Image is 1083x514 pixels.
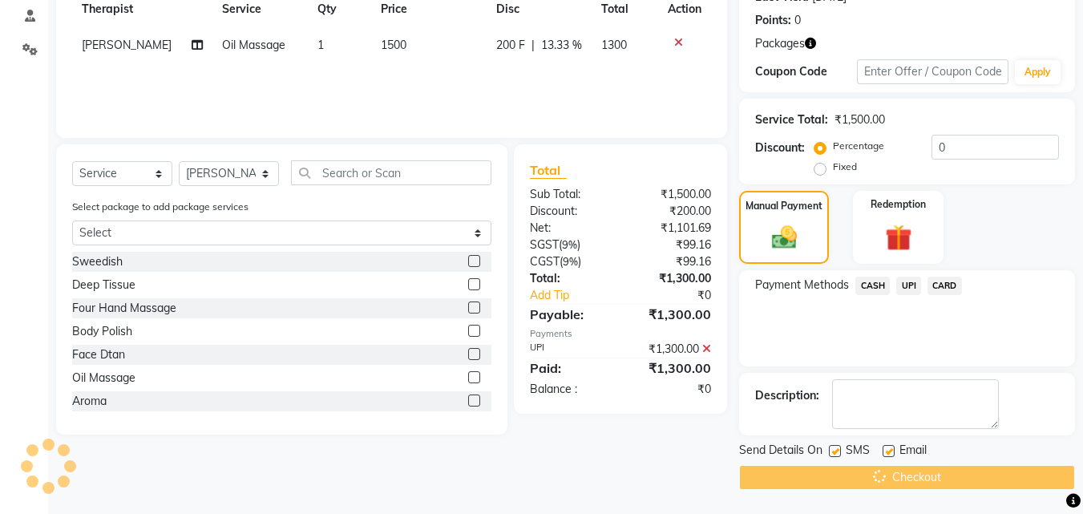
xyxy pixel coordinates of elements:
div: ₹99.16 [620,237,723,253]
span: 9% [562,238,577,251]
div: Oil Massage [72,370,135,387]
label: Select package to add package services [72,200,249,214]
img: _gift.svg [877,221,920,254]
div: Description: [755,387,819,404]
label: Percentage [833,139,884,153]
div: Four Hand Massage [72,300,176,317]
span: Oil Massage [222,38,285,52]
div: ₹1,300.00 [620,270,723,287]
div: Service Total: [755,111,828,128]
div: Face Dtan [72,346,125,363]
div: ₹1,300.00 [620,358,723,378]
div: ₹0 [638,287,724,304]
div: Deep Tissue [72,277,135,293]
span: CASH [855,277,890,295]
div: Total: [518,270,620,287]
span: Total [530,162,567,179]
span: [PERSON_NAME] [82,38,172,52]
div: ₹200.00 [620,203,723,220]
span: Packages [755,35,805,52]
div: Sweedish [72,253,123,270]
label: Fixed [833,160,857,174]
a: Add Tip [518,287,637,304]
div: Paid: [518,358,620,378]
div: Discount: [755,140,805,156]
div: ₹1,300.00 [620,305,723,324]
div: Coupon Code [755,63,856,80]
span: CGST [530,254,560,269]
div: Payable: [518,305,620,324]
span: Email [899,442,927,462]
button: Apply [1015,60,1061,84]
span: SGST [530,237,559,252]
span: 13.33 % [541,37,582,54]
label: Redemption [871,197,926,212]
span: CARD [927,277,962,295]
span: Payment Methods [755,277,849,293]
div: Payments [530,327,711,341]
div: Aroma [72,393,107,410]
span: 9% [563,255,578,268]
input: Enter Offer / Coupon Code [857,59,1008,84]
div: ₹0 [620,381,723,398]
div: Body Polish [72,323,132,340]
span: 1300 [601,38,627,52]
span: UPI [896,277,921,295]
img: _cash.svg [764,223,805,252]
div: ₹1,300.00 [620,341,723,358]
span: 1500 [381,38,406,52]
div: Balance : [518,381,620,398]
div: Net: [518,220,620,237]
div: ₹1,500.00 [834,111,885,128]
label: Manual Payment [746,199,822,213]
span: 200 F [496,37,525,54]
div: ₹1,101.69 [620,220,723,237]
div: Discount: [518,203,620,220]
div: ₹99.16 [620,253,723,270]
span: Send Details On [739,442,822,462]
div: Points: [755,12,791,29]
div: ( ) [518,253,620,270]
div: ₹1,500.00 [620,186,723,203]
div: 0 [794,12,801,29]
div: ( ) [518,237,620,253]
span: SMS [846,442,870,462]
span: 1 [317,38,324,52]
span: | [531,37,535,54]
div: Sub Total: [518,186,620,203]
input: Search or Scan [291,160,491,185]
div: UPI [518,341,620,358]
